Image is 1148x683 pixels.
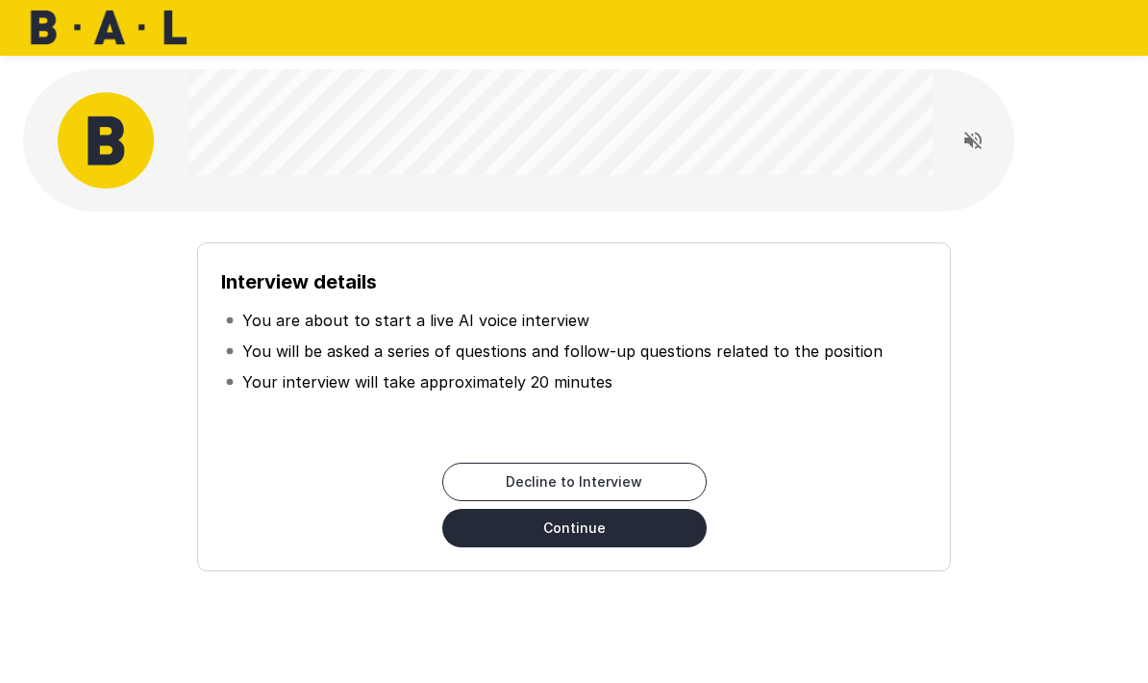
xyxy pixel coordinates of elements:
p: Your interview will take approximately 20 minutes [242,370,612,393]
button: Read questions aloud [954,121,992,160]
button: Decline to Interview [442,463,707,501]
p: You are about to start a live AI voice interview [242,309,589,332]
button: Continue [442,509,707,547]
b: Interview details [221,270,377,293]
p: You will be asked a series of questions and follow-up questions related to the position [242,340,883,363]
img: bal_avatar.png [58,92,154,189]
